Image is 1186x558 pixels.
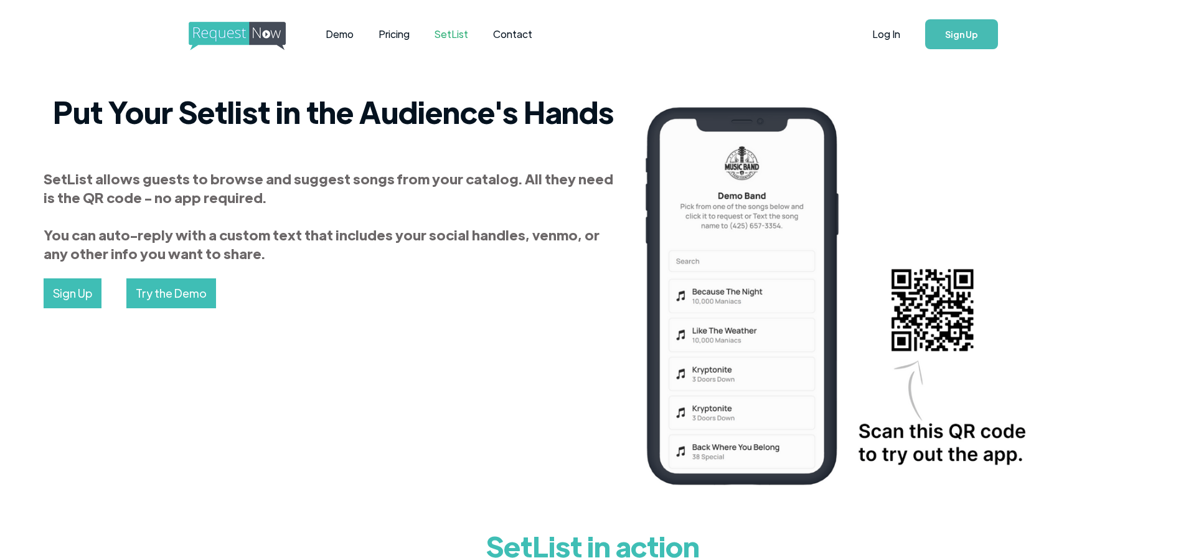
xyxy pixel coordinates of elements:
[189,22,282,47] a: home
[313,15,366,54] a: Demo
[126,278,216,308] a: Try the Demo
[925,19,998,49] a: Sign Up
[44,169,613,262] strong: SetList allows guests to browse and suggest songs from your catalog. All they need is the QR code...
[860,12,913,56] a: Log In
[366,15,422,54] a: Pricing
[481,15,545,54] a: Contact
[44,93,623,130] h2: Put Your Setlist in the Audience's Hands
[189,22,309,50] img: requestnow logo
[44,278,101,308] a: Sign Up
[422,15,481,54] a: SetList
